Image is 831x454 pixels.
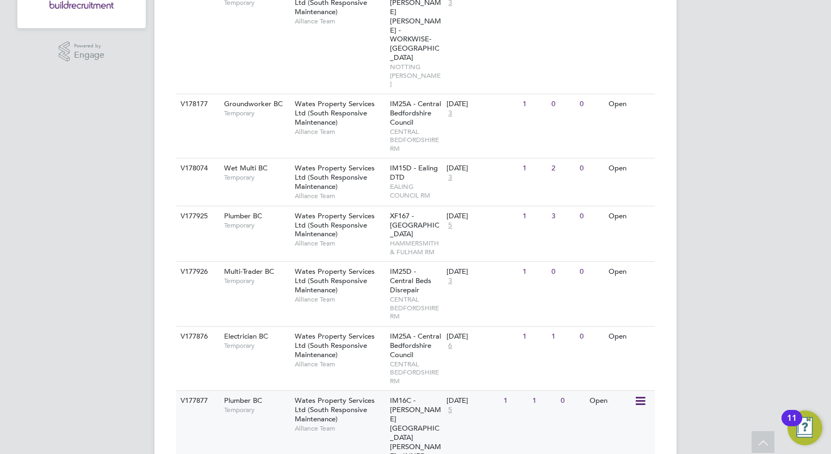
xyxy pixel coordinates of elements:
[606,158,653,179] div: Open
[446,277,454,286] span: 3
[446,173,454,182] span: 3
[74,51,104,60] span: Engage
[224,267,274,276] span: Multi-Trader BC
[224,277,289,285] span: Temporary
[224,99,283,108] span: Groundworker BC
[295,360,385,369] span: Alliance Team
[390,211,439,239] span: XF167 - [GEOGRAPHIC_DATA]
[520,262,548,282] div: 1
[224,109,289,118] span: Temporary
[446,332,517,341] div: [DATE]
[520,94,548,114] div: 1
[549,262,577,282] div: 0
[295,239,385,248] span: Alliance Team
[295,127,385,136] span: Alliance Team
[577,94,605,114] div: 0
[520,327,548,347] div: 1
[295,332,375,359] span: Wates Property Services Ltd (South Responsive Maintenance)
[446,100,517,109] div: [DATE]
[390,267,431,295] span: IM25D - Central Beds Disrepair
[606,206,653,226] div: Open
[390,295,442,321] span: CENTRAL BEDFORDSHIRE RM
[501,391,529,411] div: 1
[577,206,605,226] div: 0
[446,164,517,173] div: [DATE]
[295,99,375,127] span: Wates Property Services Ltd (South Responsive Maintenance)
[178,391,216,411] div: V177877
[787,410,822,445] button: Open Resource Center, 11 new notifications
[390,239,442,256] span: HAMMERSMITH & FULHAM RM
[577,262,605,282] div: 0
[520,206,548,226] div: 1
[224,341,289,350] span: Temporary
[74,41,104,51] span: Powered by
[178,327,216,347] div: V177876
[178,262,216,282] div: V177926
[446,396,498,406] div: [DATE]
[390,63,442,88] span: NOTTING [PERSON_NAME]
[390,163,438,182] span: IM15D - Ealing DTD
[520,158,548,179] div: 1
[224,406,289,414] span: Temporary
[224,221,289,230] span: Temporary
[446,267,517,277] div: [DATE]
[549,327,577,347] div: 1
[606,262,653,282] div: Open
[390,127,442,153] span: CENTRAL BEDFORDSHIRE RM
[295,211,375,239] span: Wates Property Services Ltd (South Responsive Maintenance)
[446,221,454,230] span: 5
[390,332,441,359] span: IM25A - Central Bedfordshire Council
[224,332,268,341] span: Electrician BC
[59,41,105,62] a: Powered byEngage
[787,418,797,432] div: 11
[224,173,289,182] span: Temporary
[577,327,605,347] div: 0
[446,406,454,415] span: 5
[295,267,375,295] span: Wates Property Services Ltd (South Responsive Maintenance)
[178,158,216,179] div: V178074
[549,158,577,179] div: 2
[446,212,517,221] div: [DATE]
[295,163,375,191] span: Wates Property Services Ltd (South Responsive Maintenance)
[224,396,262,405] span: Plumber BC
[178,94,216,114] div: V178177
[390,99,441,127] span: IM25A - Central Bedfordshire Council
[549,94,577,114] div: 0
[295,17,385,26] span: Alliance Team
[530,391,558,411] div: 1
[224,211,262,220] span: Plumber BC
[390,360,442,385] span: CENTRAL BEDFORDSHIRE RM
[446,341,454,351] span: 6
[606,94,653,114] div: Open
[549,206,577,226] div: 3
[295,192,385,200] span: Alliance Team
[224,163,268,173] span: Wet Multi BC
[446,109,454,118] span: 3
[295,396,375,424] span: Wates Property Services Ltd (South Responsive Maintenance)
[390,182,442,199] span: EALING COUNCIL RM
[606,327,653,347] div: Open
[178,206,216,226] div: V177925
[295,295,385,304] span: Alliance Team
[295,424,385,433] span: Alliance Team
[587,391,634,411] div: Open
[558,391,586,411] div: 0
[577,158,605,179] div: 0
